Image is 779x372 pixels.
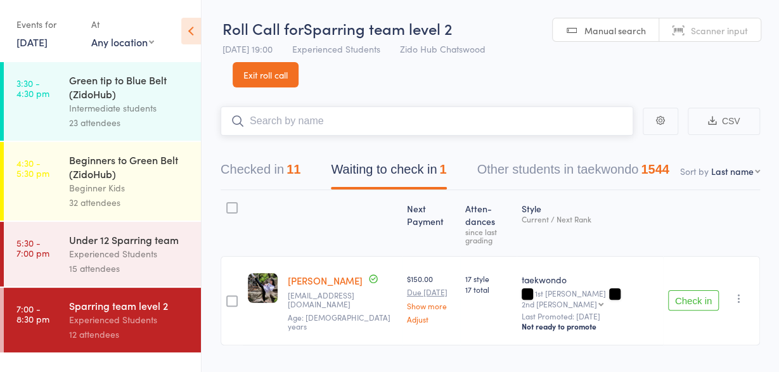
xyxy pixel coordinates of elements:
[517,196,663,250] div: Style
[288,274,363,287] a: [PERSON_NAME]
[641,162,669,176] div: 1544
[69,115,190,130] div: 23 attendees
[304,18,453,39] span: Sparring team level 2
[292,42,380,55] span: Experienced Students
[4,222,201,286] a: 5:30 -7:00 pmUnder 12 Sparring teamExperienced Students15 attendees
[711,165,754,177] div: Last name
[16,158,49,178] time: 4:30 - 5:30 pm
[691,24,748,37] span: Scanner input
[522,215,658,223] div: Current / Next Rank
[522,321,658,331] div: Not ready to promote
[286,162,300,176] div: 11
[4,142,201,221] a: 4:30 -5:30 pmBeginners to Green Belt (ZidoHub)Beginner Kids32 attendees
[288,312,390,331] span: Age: [DEMOGRAPHIC_DATA] years
[400,42,486,55] span: Zido Hub Chatswood
[407,273,455,323] div: $150.00
[69,312,190,327] div: Experienced Students
[69,261,190,276] div: 15 attendees
[16,14,79,35] div: Events for
[407,315,455,323] a: Adjust
[69,233,190,247] div: Under 12 Sparring team
[522,300,597,308] div: 2nd [PERSON_NAME]
[69,327,190,342] div: 12 attendees
[465,273,512,284] span: 17 style
[69,101,190,115] div: Intermediate students
[233,62,299,87] a: Exit roll call
[522,312,658,321] small: Last Promoted: [DATE]
[331,156,446,189] button: Waiting to check in1
[248,273,278,303] img: image1673858888.png
[407,302,455,310] a: Show more
[222,42,273,55] span: [DATE] 19:00
[402,196,460,250] div: Next Payment
[477,156,669,189] button: Other students in taekwondo1544
[221,156,300,189] button: Checked in11
[69,73,190,101] div: Green tip to Blue Belt (ZidoHub)
[4,288,201,352] a: 7:00 -8:30 pmSparring team level 2Experienced Students12 attendees
[439,162,446,176] div: 1
[407,288,455,297] small: Due [DATE]
[16,35,48,49] a: [DATE]
[522,273,658,286] div: taekwondo
[668,290,719,311] button: Check in
[288,291,397,309] small: Estherlim1310@gmail.com
[4,62,201,141] a: 3:30 -4:30 pmGreen tip to Blue Belt (ZidoHub)Intermediate students23 attendees
[69,247,190,261] div: Experienced Students
[465,284,512,295] span: 17 total
[522,289,658,308] div: 1st [PERSON_NAME]
[91,35,154,49] div: Any location
[16,78,49,98] time: 3:30 - 4:30 pm
[680,165,709,177] label: Sort by
[91,14,154,35] div: At
[465,228,512,244] div: since last grading
[69,195,190,210] div: 32 attendees
[688,108,760,135] button: CSV
[69,153,190,181] div: Beginners to Green Belt (ZidoHub)
[221,106,633,136] input: Search by name
[16,238,49,258] time: 5:30 - 7:00 pm
[69,181,190,195] div: Beginner Kids
[584,24,646,37] span: Manual search
[222,18,304,39] span: Roll Call for
[69,298,190,312] div: Sparring team level 2
[460,196,517,250] div: Atten­dances
[16,304,49,324] time: 7:00 - 8:30 pm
